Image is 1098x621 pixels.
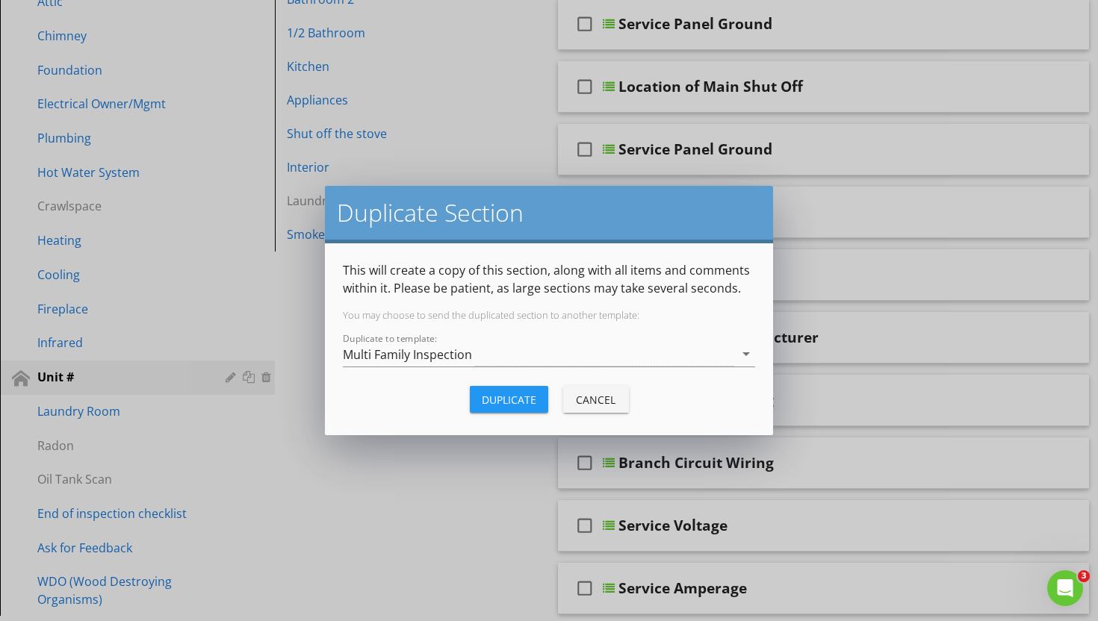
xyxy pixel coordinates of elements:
button: Cancel [563,386,629,413]
div: Multi Family Inspection [343,348,472,361]
button: Duplicate [470,386,548,413]
div: Cancel [575,392,617,408]
div: Duplicate [482,392,536,408]
span: 3 [1078,570,1090,582]
iframe: Intercom live chat [1047,570,1083,606]
p: You may choose to send the duplicated section to another template: [343,309,755,321]
i: arrow_drop_down [737,345,755,363]
h2: Duplicate Section [337,198,761,228]
p: This will create a copy of this section, along with all items and comments within it. Please be p... [343,261,755,297]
